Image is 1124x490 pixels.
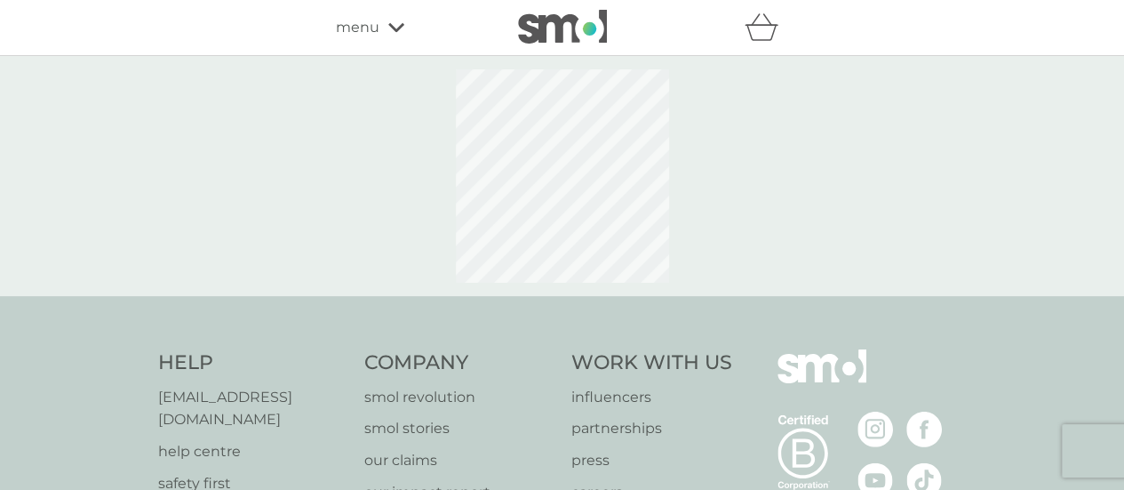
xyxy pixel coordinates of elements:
[364,386,554,409] a: smol revolution
[158,349,347,377] h4: Help
[571,449,732,472] a: press
[777,349,866,410] img: smol
[364,417,554,440] a: smol stories
[518,10,607,44] img: smol
[364,449,554,472] a: our claims
[158,386,347,431] a: [EMAIL_ADDRESS][DOMAIN_NAME]
[906,412,942,447] img: visit the smol Facebook page
[857,412,893,447] img: visit the smol Instagram page
[745,10,789,45] div: basket
[571,386,732,409] a: influencers
[158,440,347,463] a: help centre
[336,16,379,39] span: menu
[571,417,732,440] a: partnerships
[364,349,554,377] h4: Company
[571,349,732,377] h4: Work With Us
